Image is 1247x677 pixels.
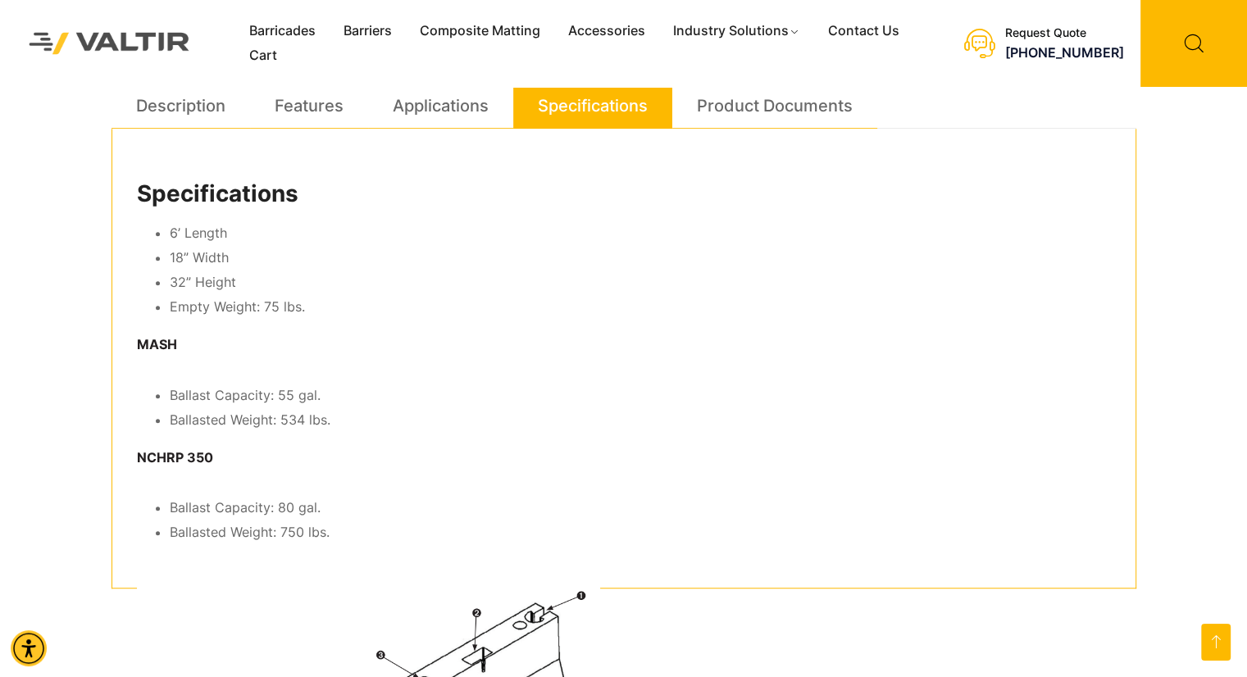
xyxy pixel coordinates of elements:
[136,84,225,128] a: Description
[1005,44,1124,61] a: call (888) 496-3625
[1005,26,1124,40] div: Request Quote
[393,84,489,128] a: Applications
[170,246,1111,270] li: 18” Width
[170,295,1111,320] li: Empty Weight: 75 lbs.
[170,520,1111,545] li: Ballasted Weight: 750 lbs.
[814,19,913,43] a: Contact Us
[1201,624,1231,661] a: Open this option
[697,84,853,128] a: Product Documents
[538,84,648,128] a: Specifications
[235,43,291,68] a: Cart
[554,19,659,43] a: Accessories
[137,449,213,466] strong: NCHRP 350
[137,336,177,352] strong: MASH
[406,19,554,43] a: Composite Matting
[659,19,814,43] a: Industry Solutions
[170,408,1111,433] li: Ballasted Weight: 534 lbs.
[330,19,406,43] a: Barriers
[137,180,1111,208] h2: Specifications
[235,19,330,43] a: Barricades
[170,384,1111,408] li: Ballast Capacity: 55 gal.
[170,496,1111,520] li: Ballast Capacity: 80 gal.
[170,221,1111,246] li: 6’ Length
[170,270,1111,295] li: 32” Height
[11,630,47,666] div: Accessibility Menu
[12,16,207,70] img: Valtir Rentals
[275,84,344,128] a: Features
